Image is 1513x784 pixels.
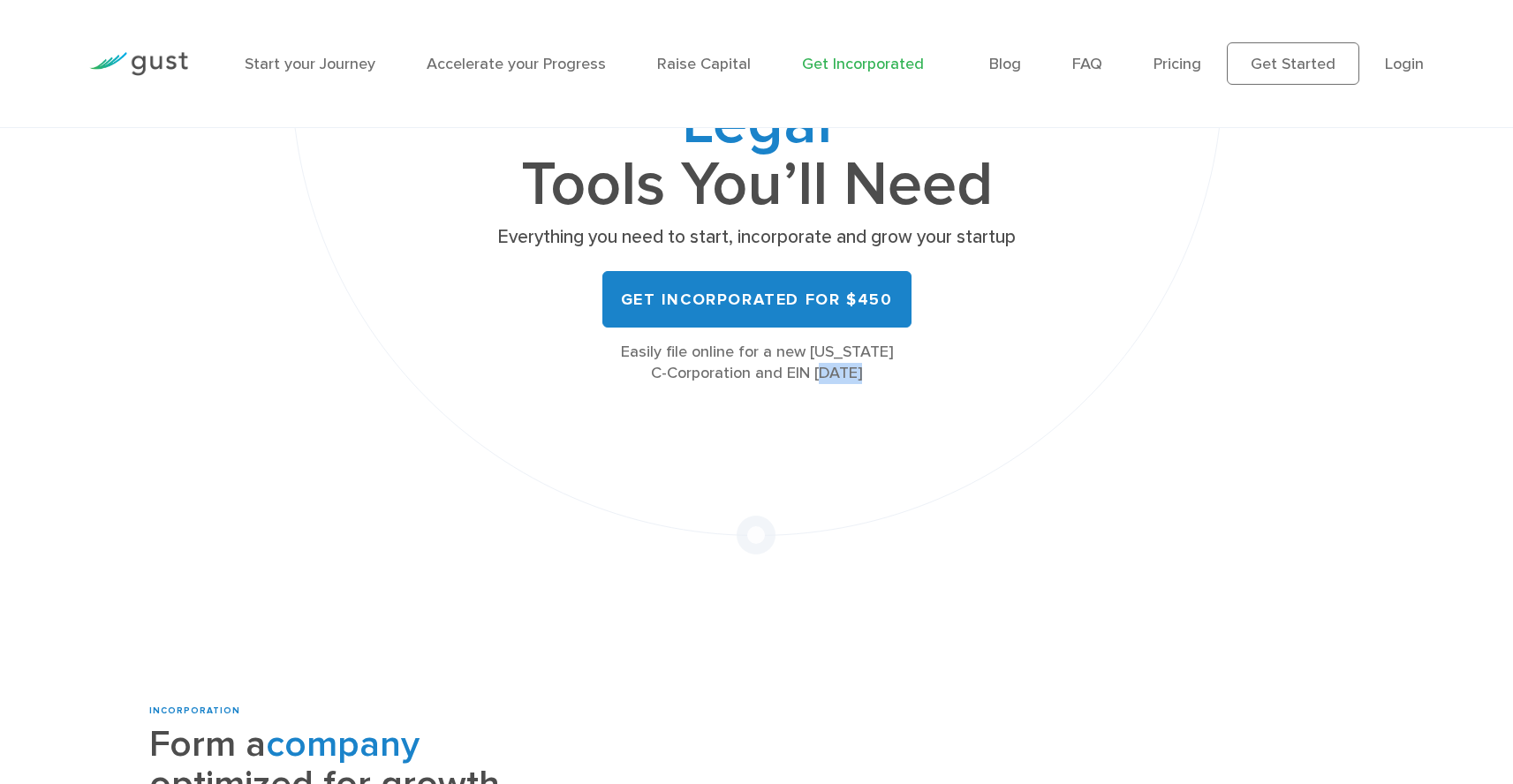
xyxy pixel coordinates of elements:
[1385,55,1424,73] a: Login
[266,722,420,766] span: company
[657,55,751,73] a: Raise Capital
[492,342,1022,384] div: Easily file online for a new [US_STATE] C-Corporation and EIN [DATE]
[427,55,606,73] a: Accelerate your Progress
[802,55,924,73] a: Get Incorporated
[245,55,375,73] a: Start your Journey
[149,705,639,718] div: INCORPORATION
[1154,55,1201,73] a: Pricing
[1227,42,1359,85] a: Get Started
[492,39,1022,213] h1: All the Tools You’ll Need
[89,52,188,76] img: Gust Logo
[492,225,1022,250] p: Everything you need to start, incorporate and grow your startup
[1072,55,1102,73] a: FAQ
[989,55,1021,73] a: Blog
[602,271,912,328] a: Get Incorporated for $450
